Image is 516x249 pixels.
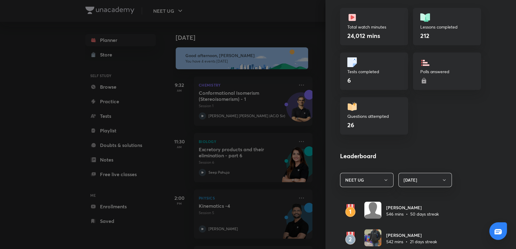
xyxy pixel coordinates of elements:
p: Lessons completed [420,24,474,30]
img: rank2.svg [340,232,361,245]
p: Total watch minutes [347,24,401,30]
h4: 24,012 mins [347,32,380,40]
h6: [PERSON_NAME] [386,204,439,211]
img: Avatar [364,202,381,219]
p: 546 mins • 50 days streak [386,211,439,217]
h4: Leaderboard [340,152,481,161]
h4: 212 [420,32,429,40]
p: Tests completed [347,68,401,75]
p: Questions attempted [347,113,401,119]
img: Avatar [364,229,381,246]
h6: [PERSON_NAME] [386,232,437,238]
h4: 26 [347,121,354,129]
button: NEET UG [340,173,394,187]
button: [DATE] [398,173,452,187]
img: rank1.svg [340,204,361,217]
h4: 6 [347,76,351,84]
p: 542 mins • 21 days streak [386,238,437,245]
p: Polls answered [420,68,474,75]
